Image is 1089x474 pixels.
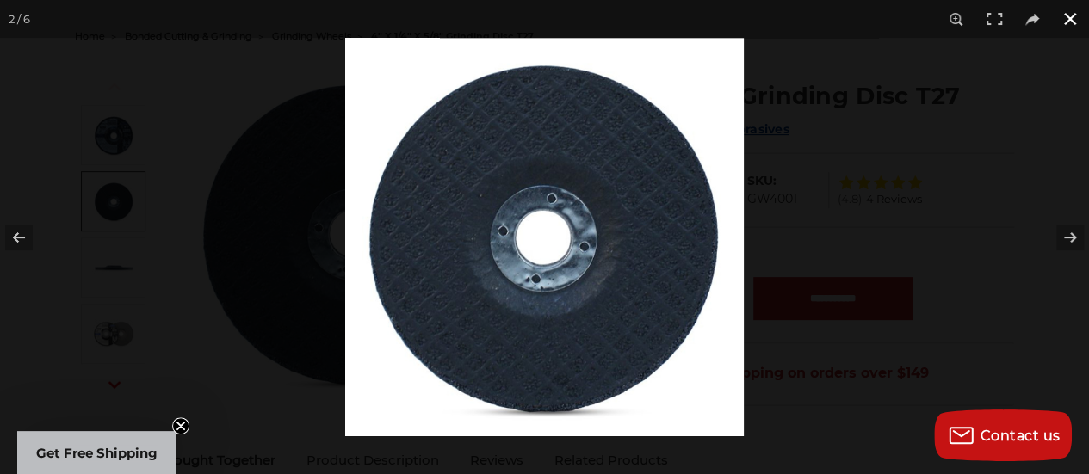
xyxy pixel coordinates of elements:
[17,431,176,474] div: Get Free ShippingClose teaser
[36,445,158,461] span: Get Free Shipping
[934,409,1072,461] button: Contact us
[1029,194,1089,280] button: Next (arrow right)
[981,428,1061,444] span: Contact us
[172,417,189,434] button: Close teaser
[345,38,744,436] img: IMG_3026__61312.1702313140.jpg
